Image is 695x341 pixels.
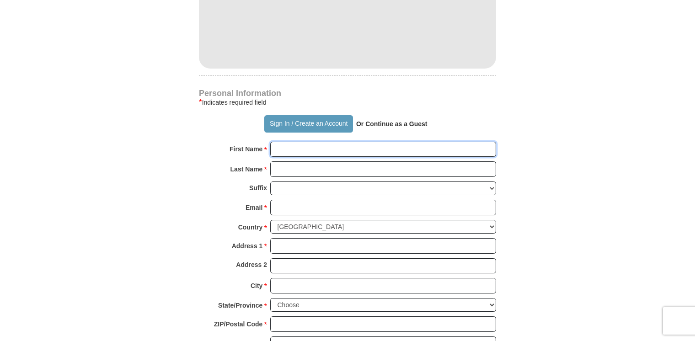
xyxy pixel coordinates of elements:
[264,115,353,133] button: Sign In / Create an Account
[214,318,263,330] strong: ZIP/Postal Code
[199,90,496,97] h4: Personal Information
[232,240,263,252] strong: Address 1
[199,97,496,108] div: Indicates required field
[249,181,267,194] strong: Suffix
[218,299,262,312] strong: State/Province
[251,279,262,292] strong: City
[238,221,263,234] strong: Country
[246,201,262,214] strong: Email
[236,258,267,271] strong: Address 2
[356,120,428,128] strong: Or Continue as a Guest
[230,163,263,176] strong: Last Name
[230,143,262,155] strong: First Name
